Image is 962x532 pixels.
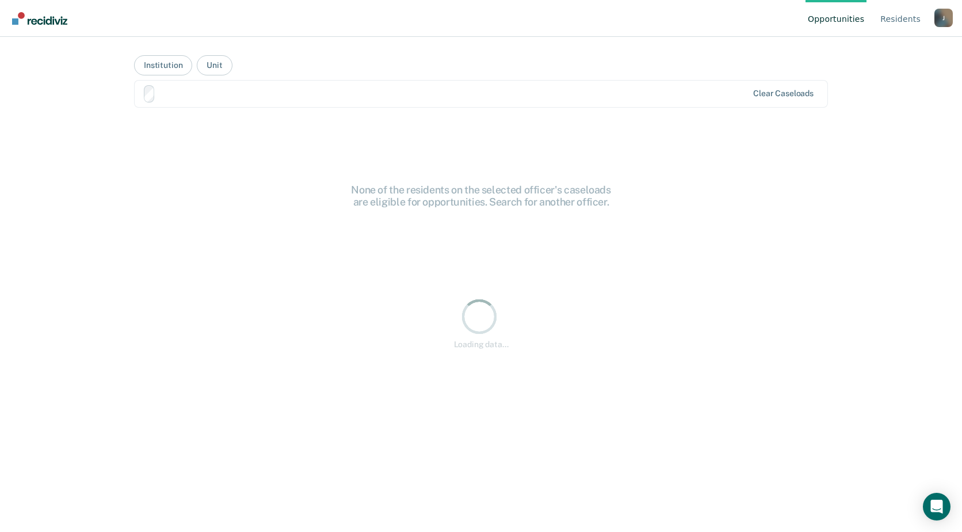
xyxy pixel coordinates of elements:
div: J [934,9,953,27]
div: Open Intercom Messenger [923,493,950,520]
button: Unit [197,55,232,75]
img: Recidiviz [12,12,67,25]
button: Profile dropdown button [934,9,953,27]
button: Institution [134,55,192,75]
div: Loading data... [454,340,509,349]
div: Clear caseloads [753,89,814,98]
